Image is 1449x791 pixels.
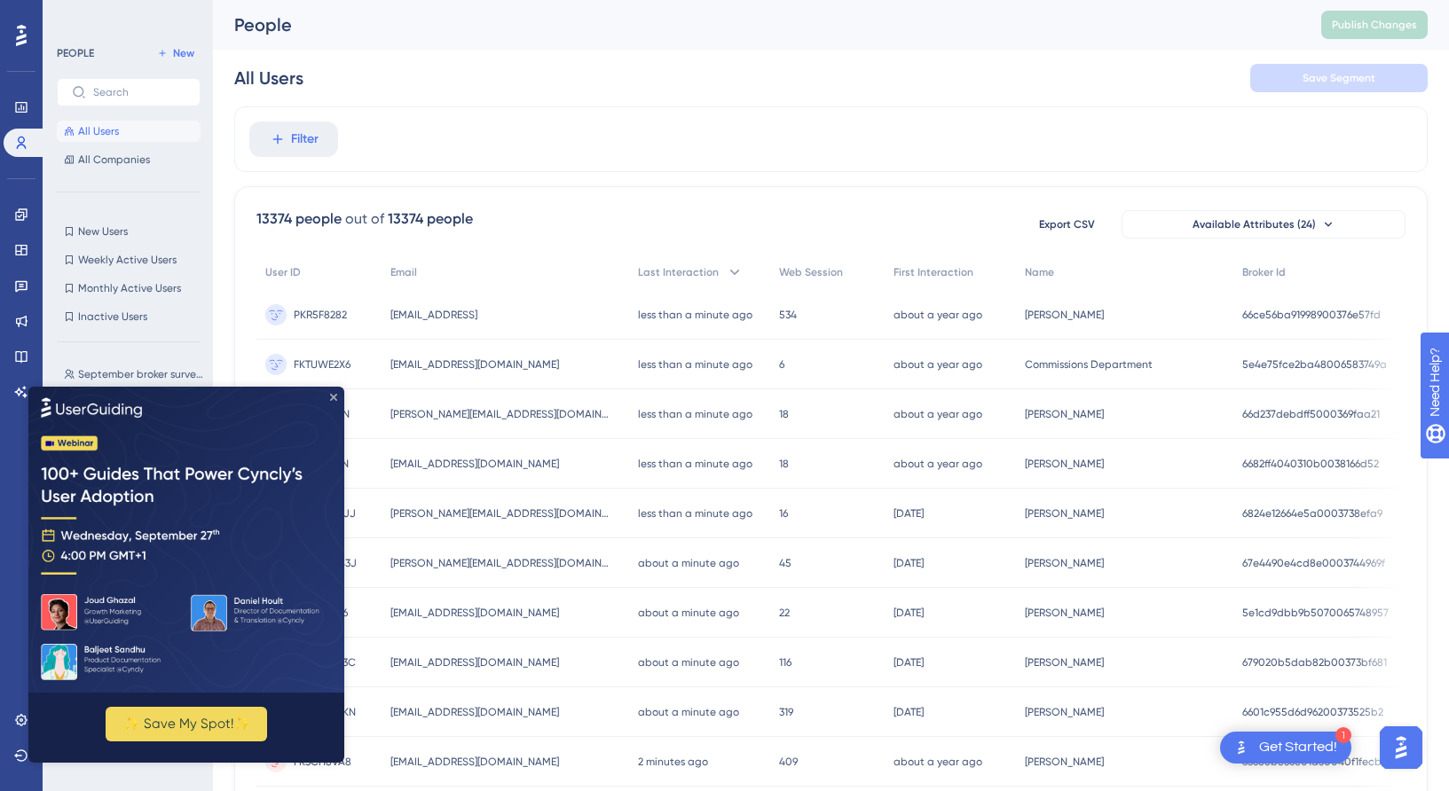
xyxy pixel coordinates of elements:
[638,756,708,768] time: 2 minutes ago
[1025,357,1153,372] span: Commissions Department
[779,357,784,372] span: 6
[390,357,559,372] span: [EMAIL_ADDRESS][DOMAIN_NAME]
[638,507,752,520] time: less than a minute ago
[779,308,797,322] span: 534
[77,320,239,355] button: ✨ Save My Spot!✨
[1374,721,1428,774] iframe: UserGuiding AI Assistant Launcher
[1242,357,1387,372] span: 5e4e75fce2ba48006583749a
[57,306,201,327] button: Inactive Users
[779,705,793,719] span: 319
[173,46,194,60] span: New
[779,655,791,670] span: 116
[1025,265,1054,279] span: Name
[779,755,798,769] span: 409
[78,367,204,381] span: September broker survey non-clickers
[779,407,789,421] span: 18
[1025,556,1104,570] span: [PERSON_NAME]
[390,655,559,670] span: [EMAIL_ADDRESS][DOMAIN_NAME]
[638,656,739,669] time: about a minute ago
[78,224,128,239] span: New Users
[390,705,559,719] span: [EMAIL_ADDRESS][DOMAIN_NAME]
[234,66,303,90] div: All Users
[249,121,338,157] button: Filter
[390,308,477,322] span: [EMAIL_ADDRESS]
[638,408,752,420] time: less than a minute ago
[390,755,559,769] span: [EMAIL_ADDRESS][DOMAIN_NAME]
[894,358,982,371] time: about a year ago
[1242,556,1385,570] span: 67e4490e4cd8e0003744969f
[894,507,924,520] time: [DATE]
[1025,655,1104,670] span: [PERSON_NAME]
[894,656,924,669] time: [DATE]
[1122,210,1406,239] button: Available Attributes (24)
[234,12,1277,37] div: People
[1025,506,1104,521] span: [PERSON_NAME]
[779,457,789,471] span: 18
[894,607,924,619] time: [DATE]
[151,43,201,64] button: New
[1022,210,1111,239] button: Export CSV
[57,364,211,385] button: September broker survey non-clickers
[1193,217,1316,231] span: Available Attributes (24)
[78,124,119,138] span: All Users
[1242,457,1379,471] span: 6682ff4040310b0038166d52
[1025,308,1104,322] span: [PERSON_NAME]
[265,265,301,279] span: User ID
[1242,407,1380,421] span: 66d237debdff5000369faa21
[1321,11,1428,39] button: Publish Changes
[57,221,201,242] button: New Users
[894,756,982,768] time: about a year ago
[638,265,719,279] span: Last Interaction
[294,308,347,322] span: PKR5F8282
[1250,64,1428,92] button: Save Segment
[57,149,201,170] button: All Companies
[894,265,973,279] span: First Interaction
[1242,606,1389,620] span: 5e1cd9dbb9b5070065748957
[78,253,177,267] span: Weekly Active Users
[57,249,201,270] button: Weekly Active Users
[1303,71,1375,85] span: Save Segment
[390,556,612,570] span: [PERSON_NAME][EMAIL_ADDRESS][DOMAIN_NAME]
[1025,755,1104,769] span: [PERSON_NAME]
[256,208,342,230] div: 13374 people
[1039,217,1095,231] span: Export CSV
[1025,407,1104,421] span: [PERSON_NAME]
[57,46,94,60] div: PEOPLE
[894,309,982,321] time: about a year ago
[894,458,982,470] time: about a year ago
[894,557,924,569] time: [DATE]
[638,358,752,371] time: less than a minute ago
[1242,308,1381,322] span: 66ce56ba91998900376e57fd
[42,4,111,26] span: Need Help?
[1231,737,1252,758] img: launcher-image-alternative-text
[638,458,752,470] time: less than a minute ago
[78,309,147,324] span: Inactive Users
[57,278,201,299] button: Monthly Active Users
[638,706,739,718] time: about a minute ago
[779,606,790,620] span: 22
[345,208,384,230] div: out of
[894,706,924,718] time: [DATE]
[638,607,739,619] time: about a minute ago
[779,265,843,279] span: Web Session
[1242,506,1382,521] span: 6824e12664e5a0003738efa9
[1220,732,1351,764] div: Open Get Started! checklist, remaining modules: 1
[390,407,612,421] span: [PERSON_NAME][EMAIL_ADDRESS][DOMAIN_NAME]
[57,121,201,142] button: All Users
[1335,727,1351,743] div: 1
[390,265,417,279] span: Email
[779,506,788,521] span: 16
[78,281,181,295] span: Monthly Active Users
[390,506,612,521] span: [PERSON_NAME][EMAIL_ADDRESS][DOMAIN_NAME]
[1242,265,1286,279] span: Broker Id
[1025,606,1104,620] span: [PERSON_NAME]
[390,606,559,620] span: [EMAIL_ADDRESS][DOMAIN_NAME]
[1025,705,1104,719] span: [PERSON_NAME]
[388,208,473,230] div: 13374 people
[291,129,319,150] span: Filter
[294,357,350,372] span: FKTUWE2X6
[302,7,309,14] div: Close Preview
[78,153,150,167] span: All Companies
